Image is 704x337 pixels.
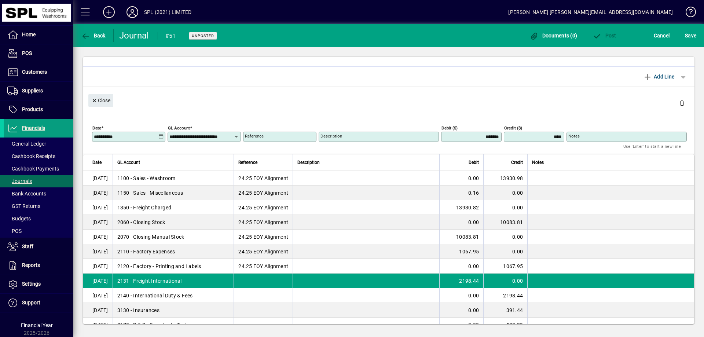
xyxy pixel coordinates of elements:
[605,33,609,39] span: P
[234,230,293,244] td: 24.25 EOY Alignment
[7,178,32,184] span: Journals
[4,63,73,81] a: Customers
[483,259,527,274] td: 1067.95
[92,125,101,131] mat-label: Date
[22,50,32,56] span: POS
[22,281,41,287] span: Settings
[673,99,691,106] app-page-header-button: Delete
[7,216,31,221] span: Budgets
[4,238,73,256] a: Staff
[483,230,527,244] td: 0.00
[168,125,190,131] mat-label: GL Account
[439,259,483,274] td: 0.00
[117,204,172,211] span: 1350 - Freight Charged
[234,244,293,259] td: 24.25 EOY Alignment
[4,162,73,175] a: Cashbook Payments
[504,125,522,131] mat-label: Credit ($)
[439,215,483,230] td: 0.00
[591,29,618,42] button: Post
[22,88,43,94] span: Suppliers
[4,100,73,119] a: Products
[7,153,55,159] span: Cashbook Receipts
[685,33,688,39] span: S
[439,318,483,332] td: 0.00
[117,292,193,299] span: 2140 - International Duty & Fees
[87,97,115,103] app-page-header-button: Close
[639,70,678,83] button: Add Line
[685,30,696,41] span: ave
[593,33,616,39] span: ost
[91,95,110,107] span: Close
[83,171,113,186] td: [DATE]
[81,33,106,39] span: Back
[439,288,483,303] td: 0.00
[7,191,46,197] span: Bank Accounts
[117,248,175,255] span: 2110 - Factory Expenses
[117,321,187,329] span: 3170 - R & D - Samples to Test
[117,175,176,182] span: 1100 - Sales - Washroom
[22,262,40,268] span: Reports
[22,32,36,37] span: Home
[234,215,293,230] td: 24.25 EOY Alignment
[483,303,527,318] td: 391.44
[483,200,527,215] td: 0.00
[7,228,22,234] span: POS
[234,259,293,274] td: 24.25 EOY Alignment
[4,275,73,293] a: Settings
[88,94,113,107] button: Close
[117,263,201,270] span: 2120 - Factory - Printing and Labels
[4,44,73,63] a: POS
[483,274,527,288] td: 0.00
[92,158,102,166] span: Date
[4,212,73,225] a: Budgets
[117,307,159,314] span: 3130 - Insurances
[4,256,73,275] a: Reports
[83,288,113,303] td: [DATE]
[83,186,113,200] td: [DATE]
[297,158,320,166] span: Description
[4,225,73,237] a: POS
[22,125,45,131] span: Financials
[7,203,40,209] span: GST Returns
[117,189,183,197] span: 1150 - Sales - Miscellaneous
[683,29,698,42] button: Save
[4,175,73,187] a: Journals
[652,29,672,42] button: Cancel
[4,150,73,162] a: Cashbook Receipts
[4,294,73,312] a: Support
[7,141,46,147] span: General Ledger
[483,186,527,200] td: 0.00
[117,233,184,241] span: 2070 - Closing Manual Stock
[511,158,523,166] span: Credit
[439,186,483,200] td: 0.16
[234,186,293,200] td: 24.25 EOY Alignment
[117,277,182,285] span: 2131 - Freight International
[654,30,670,41] span: Cancel
[234,200,293,215] td: 24.25 EOY Alignment
[83,230,113,244] td: [DATE]
[680,1,695,25] a: Knowledge Base
[117,158,140,166] span: GL Account
[439,274,483,288] td: 2198.44
[4,26,73,44] a: Home
[83,215,113,230] td: [DATE]
[483,318,527,332] td: 538.29
[83,303,113,318] td: [DATE]
[508,6,673,18] div: [PERSON_NAME] [PERSON_NAME][EMAIL_ADDRESS][DOMAIN_NAME]
[117,219,165,226] span: 2060 - Closing Stock
[673,94,691,111] button: Delete
[165,30,176,42] div: #51
[238,158,257,166] span: Reference
[73,29,114,42] app-page-header-button: Back
[529,33,577,39] span: Documents (0)
[83,259,113,274] td: [DATE]
[439,171,483,186] td: 0.00
[528,29,579,42] button: Documents (0)
[320,133,342,139] mat-label: Description
[439,200,483,215] td: 13930.82
[483,171,527,186] td: 13930.98
[83,274,113,288] td: [DATE]
[469,158,479,166] span: Debit
[4,82,73,100] a: Suppliers
[483,244,527,259] td: 0.00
